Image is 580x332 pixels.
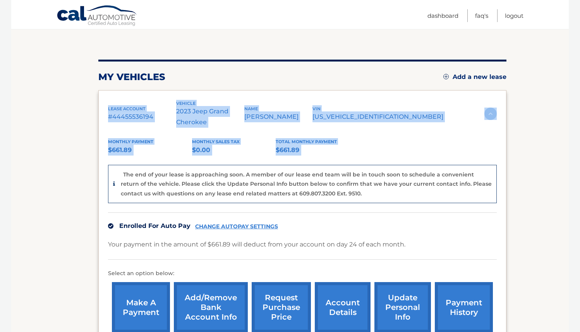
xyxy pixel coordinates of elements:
[443,73,506,81] a: Add a new lease
[108,139,153,144] span: Monthly Payment
[505,9,523,22] a: Logout
[108,106,146,111] span: lease account
[475,9,488,22] a: FAQ's
[312,111,443,122] p: [US_VEHICLE_IDENTIFICATION_NUMBER]
[108,269,497,278] p: Select an option below:
[108,223,113,229] img: check.svg
[244,111,312,122] p: [PERSON_NAME]
[484,108,497,120] img: accordion-active.svg
[276,145,360,156] p: $661.89
[195,223,278,230] a: CHANGE AUTOPAY SETTINGS
[108,111,176,122] p: #44455536194
[312,106,321,111] span: vin
[427,9,458,22] a: Dashboard
[57,5,138,27] a: Cal Automotive
[121,171,492,197] p: The end of your lease is approaching soon. A member of our lease end team will be in touch soon t...
[443,74,449,79] img: add.svg
[176,101,196,106] span: vehicle
[192,139,240,144] span: Monthly sales Tax
[108,145,192,156] p: $661.89
[192,145,276,156] p: $0.00
[176,106,244,128] p: 2023 Jeep Grand Cherokee
[244,106,258,111] span: name
[119,222,190,229] span: Enrolled For Auto Pay
[276,139,337,144] span: Total Monthly Payment
[108,239,405,250] p: Your payment in the amount of $661.89 will deduct from your account on day 24 of each month.
[98,71,165,83] h2: my vehicles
